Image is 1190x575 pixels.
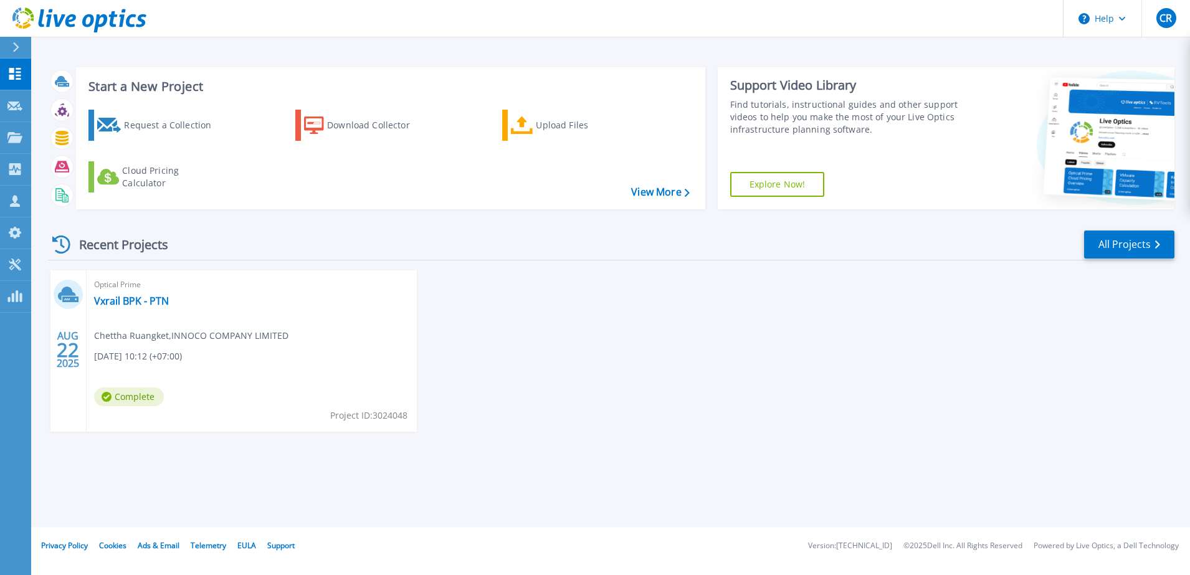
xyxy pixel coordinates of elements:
span: Optical Prime [94,278,409,292]
a: Vxrail BPK - PTN [94,295,169,307]
a: Request a Collection [88,110,227,141]
a: View More [631,186,689,198]
div: Upload Files [536,113,635,138]
a: EULA [237,540,256,551]
span: Complete [94,387,164,406]
span: CR [1159,13,1172,23]
div: Download Collector [327,113,427,138]
a: Support [267,540,295,551]
div: Cloud Pricing Calculator [122,164,222,189]
a: Cloud Pricing Calculator [88,161,227,192]
a: Telemetry [191,540,226,551]
span: Chettha Ruangket , INNOCO COMPANY LIMITED [94,329,288,343]
li: Version: [TECHNICAL_ID] [808,542,892,550]
a: Privacy Policy [41,540,88,551]
a: Download Collector [295,110,434,141]
div: Request a Collection [124,113,224,138]
h3: Start a New Project [88,80,689,93]
div: AUG 2025 [56,327,80,373]
li: Powered by Live Optics, a Dell Technology [1034,542,1179,550]
a: Cookies [99,540,126,551]
a: All Projects [1084,230,1174,259]
div: Recent Projects [48,229,185,260]
div: Support Video Library [730,77,963,93]
div: Find tutorials, instructional guides and other support videos to help you make the most of your L... [730,98,963,136]
span: Project ID: 3024048 [330,409,407,422]
span: 22 [57,345,79,355]
a: Ads & Email [138,540,179,551]
a: Upload Files [502,110,641,141]
span: [DATE] 10:12 (+07:00) [94,349,182,363]
a: Explore Now! [730,172,825,197]
li: © 2025 Dell Inc. All Rights Reserved [903,542,1022,550]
